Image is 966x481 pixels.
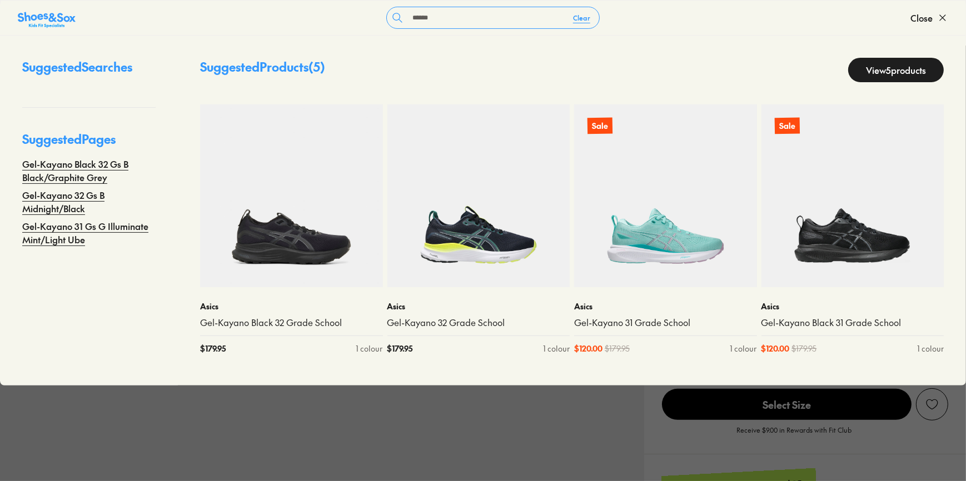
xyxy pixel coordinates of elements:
a: View5products [848,58,944,82]
p: Receive $9.00 in Rewards with Fit Club [736,425,852,445]
span: Select Size [662,389,912,420]
button: Add to Wishlist [916,388,948,420]
div: 1 colour [543,343,570,354]
span: $ 120.00 [574,343,602,354]
p: Sale [774,118,799,134]
a: Gel-Kayano Black 32 Grade School [200,317,383,329]
p: Suggested Products [200,58,325,82]
span: $ 179.95 [792,343,817,354]
a: Gel-Kayano 32 Grade School [387,317,570,329]
div: 1 colour [917,343,944,354]
span: $ 179.95 [200,343,226,354]
span: $ 179.95 [605,343,630,354]
p: Asics [761,300,944,312]
a: Sale [574,104,757,287]
img: SNS_Logo_Responsive.svg [18,11,76,29]
p: Asics [200,300,383,312]
p: Asics [387,300,570,312]
a: Gel-Kayano 31 Grade School [574,317,757,329]
p: Asics [574,300,757,312]
span: ( 5 ) [308,58,325,75]
p: Suggested Pages [22,130,156,157]
div: 1 colour [356,343,383,354]
span: $ 120.00 [761,343,790,354]
a: Gel-Kayano Black 31 Grade School [761,317,944,329]
button: Clear [564,8,599,28]
a: Gel-Kayano 31 Gs G Illuminate Mint/Light Ube [22,219,156,246]
a: Gel-Kayano Black 32 Gs B Black/Graphite Grey [22,157,156,184]
div: 1 colour [730,343,757,354]
button: Select Size [662,388,912,420]
button: Close [910,6,948,30]
span: Close [910,11,933,24]
a: Shoes &amp; Sox [18,9,76,27]
span: $ 179.95 [387,343,413,354]
a: Sale [761,104,944,287]
p: Sale [587,118,613,134]
a: Gel-Kayano 32 Gs B Midnight/Black [22,188,156,215]
p: Suggested Searches [22,58,156,85]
